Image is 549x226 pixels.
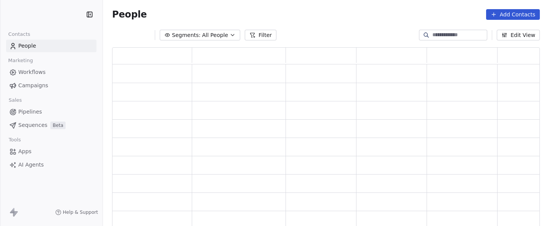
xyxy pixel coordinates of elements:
[202,31,228,39] span: All People
[18,108,42,116] span: Pipelines
[486,9,540,20] button: Add Contacts
[5,95,25,106] span: Sales
[5,29,34,40] span: Contacts
[18,161,44,169] span: AI Agents
[6,119,96,131] a: SequencesBeta
[5,134,24,146] span: Tools
[6,40,96,52] a: People
[18,68,46,76] span: Workflows
[18,147,32,155] span: Apps
[5,55,36,66] span: Marketing
[18,82,48,90] span: Campaigns
[6,159,96,171] a: AI Agents
[6,145,96,158] a: Apps
[6,66,96,79] a: Workflows
[50,122,66,129] span: Beta
[18,42,36,50] span: People
[172,31,201,39] span: Segments:
[6,106,96,118] a: Pipelines
[6,79,96,92] a: Campaigns
[63,209,98,215] span: Help & Support
[112,9,147,20] span: People
[497,30,540,40] button: Edit View
[55,209,98,215] a: Help & Support
[245,30,276,40] button: Filter
[18,121,47,129] span: Sequences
